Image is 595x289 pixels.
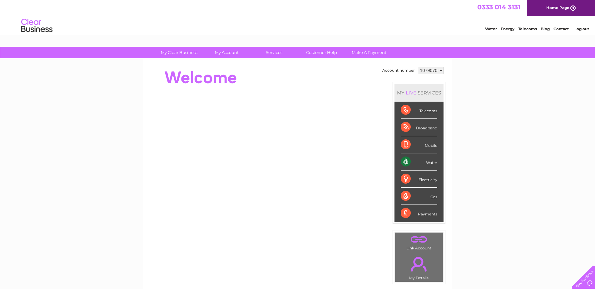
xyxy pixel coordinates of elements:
[485,26,497,31] a: Water
[553,26,569,31] a: Contact
[404,90,418,96] div: LIVE
[150,3,445,30] div: Clear Business is a trading name of Verastar Limited (registered in [GEOGRAPHIC_DATA] No. 3667643...
[477,3,520,11] a: 0333 014 3131
[395,252,443,282] td: My Details
[153,47,205,58] a: My Clear Business
[501,26,514,31] a: Energy
[401,136,437,153] div: Mobile
[401,153,437,171] div: Water
[397,253,441,275] a: .
[381,65,416,76] td: Account number
[401,188,437,205] div: Gas
[248,47,300,58] a: Services
[401,171,437,188] div: Electricity
[343,47,395,58] a: Make A Payment
[518,26,537,31] a: Telecoms
[394,84,444,102] div: MY SERVICES
[401,102,437,119] div: Telecoms
[201,47,252,58] a: My Account
[541,26,550,31] a: Blog
[395,232,443,252] td: Link Account
[401,119,437,136] div: Broadband
[574,26,589,31] a: Log out
[401,205,437,222] div: Payments
[397,234,441,245] a: .
[21,16,53,35] img: logo.png
[296,47,347,58] a: Customer Help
